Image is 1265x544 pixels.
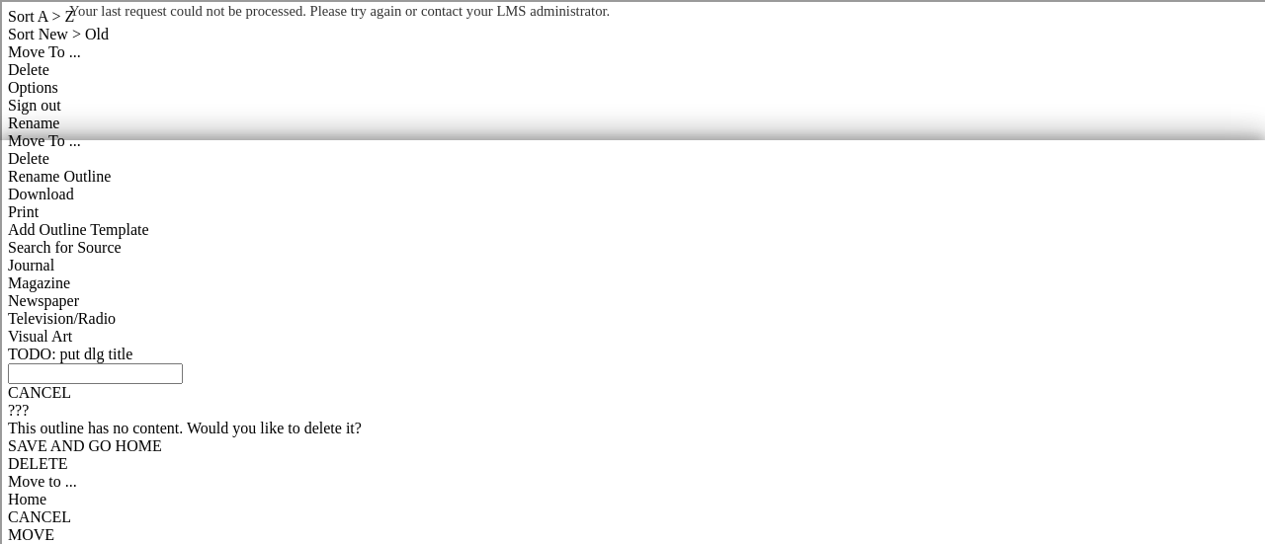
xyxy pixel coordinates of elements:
[8,203,1257,221] div: Print
[8,150,1257,168] div: Delete
[8,491,1257,508] div: Home
[8,26,1257,43] div: Sort New > Old
[8,346,1257,363] div: TODO: put dlg title
[8,473,1257,491] div: Move to ...
[8,455,1257,473] div: DELETE
[8,526,1257,544] div: MOVE
[8,257,1257,274] div: Journal
[8,239,1257,257] div: Search for Source
[8,97,1257,115] div: Sign out
[8,8,1257,26] div: Sort A > Z
[8,79,1257,97] div: Options
[8,274,1257,292] div: Magazine
[8,402,1257,420] div: ???
[8,508,1257,526] div: CANCEL
[8,437,1257,455] div: SAVE AND GO HOME
[8,115,1257,132] div: Rename
[69,3,610,19] span: Your last request could not be processed. Please try again or contact your LMS administrator.
[8,384,1257,402] div: CANCEL
[8,132,1257,150] div: Move To ...
[8,221,1257,239] div: Add Outline Template
[8,61,1257,79] div: Delete
[8,292,1257,310] div: Newspaper
[8,420,1257,437] div: This outline has no content. Would you like to delete it?
[8,43,1257,61] div: Move To ...
[8,168,1257,186] div: Rename Outline
[8,186,1257,203] div: Download
[8,310,1257,328] div: Television/Radio
[8,328,1257,346] div: Visual Art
